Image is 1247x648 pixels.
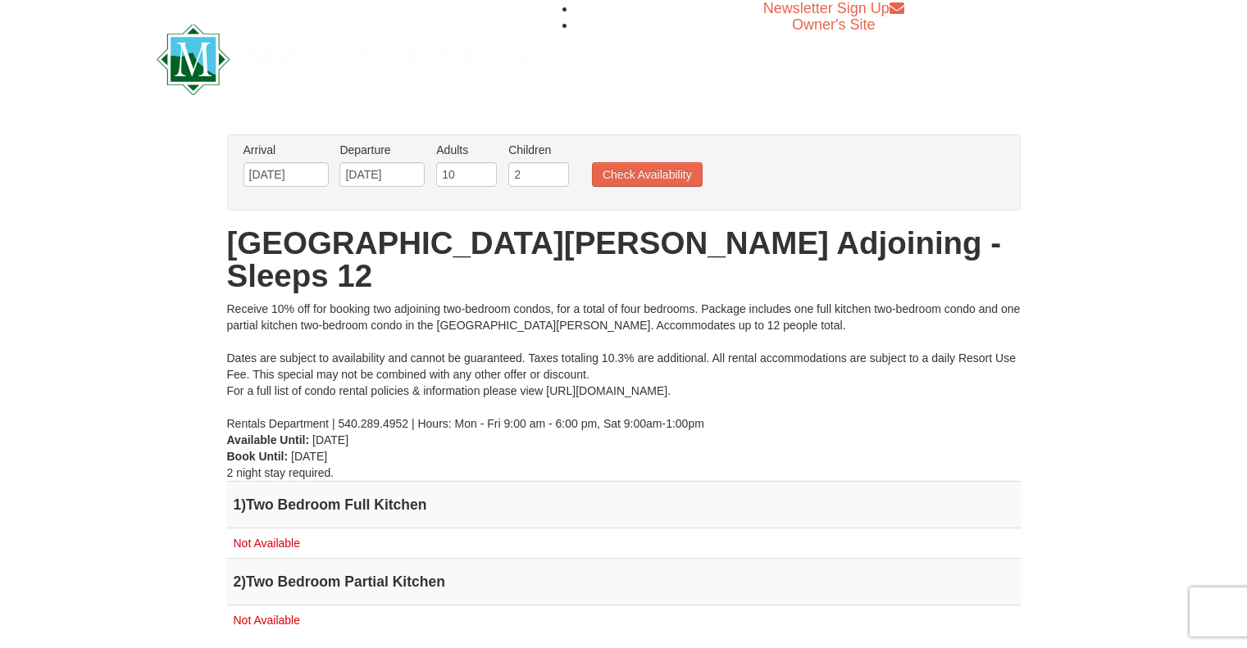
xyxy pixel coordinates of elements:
span: 2 night stay required. [227,466,335,479]
label: Arrival [243,142,329,158]
label: Adults [436,142,497,158]
h1: [GEOGRAPHIC_DATA][PERSON_NAME] Adjoining - Sleeps 12 [227,227,1021,292]
img: Massanutten Resort Logo [157,24,532,95]
strong: Book Until: [227,450,289,463]
span: [DATE] [312,433,348,446]
span: ) [241,573,246,590]
span: Not Available [234,537,300,550]
a: Massanutten Resort [157,38,532,76]
strong: Available Until: [227,433,310,446]
label: Children [508,142,569,158]
a: Owner's Site [792,16,875,33]
div: Receive 10% off for booking two adjoining two-bedroom condos, for a total of four bedrooms. Packa... [227,301,1021,432]
button: Check Availability [592,162,703,187]
span: Not Available [234,614,300,627]
label: Departure [339,142,425,158]
h4: 2 Two Bedroom Partial Kitchen [234,573,1014,590]
span: [DATE] [291,450,327,463]
span: ) [241,496,246,513]
h4: 1 Two Bedroom Full Kitchen [234,496,1014,513]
